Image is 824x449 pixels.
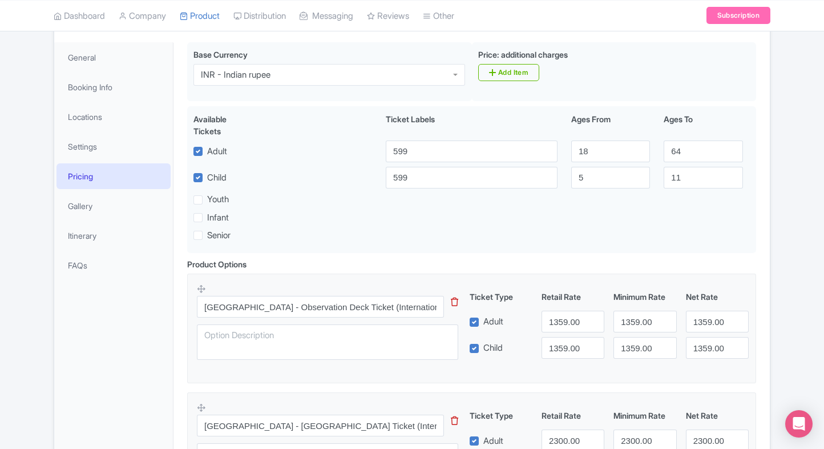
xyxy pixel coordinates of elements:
[785,410,813,438] div: Open Intercom Messenger
[386,141,558,162] input: Adult
[207,145,227,158] label: Adult
[537,410,609,422] div: Retail Rate
[465,291,537,303] div: Ticket Type
[478,64,539,81] a: Add Item
[56,193,171,219] a: Gallery
[197,415,444,436] input: Option Name
[706,7,770,24] a: Subscription
[609,410,681,422] div: Minimum Rate
[483,342,503,355] label: Child
[686,311,749,332] input: 0.0
[56,223,171,248] a: Itinerary
[681,410,753,422] div: Net Rate
[686,337,749,359] input: 0.0
[56,252,171,278] a: FAQs
[193,50,248,59] span: Base Currency
[483,435,503,448] label: Adult
[564,113,657,137] div: Ages From
[187,258,247,270] div: Product Options
[609,291,681,303] div: Minimum Rate
[193,113,255,137] div: Available Tickets
[379,113,564,137] div: Ticket Labels
[542,311,604,332] input: 0.0
[465,410,537,422] div: Ticket Type
[207,211,229,224] label: Infant
[386,167,558,189] input: Child
[478,49,568,61] label: Price: additional charges
[537,291,609,303] div: Retail Rate
[207,171,227,185] label: Child
[56,74,171,100] a: Booking Info
[542,337,604,359] input: 0.0
[56,134,171,159] a: Settings
[201,70,270,80] div: INR - Indian rupee
[56,45,171,70] a: General
[207,193,229,206] label: Youth
[613,337,676,359] input: 0.0
[56,104,171,130] a: Locations
[207,229,231,242] label: Senior
[657,113,749,137] div: Ages To
[613,311,676,332] input: 0.0
[483,315,503,328] label: Adult
[681,291,753,303] div: Net Rate
[56,163,171,189] a: Pricing
[197,296,444,318] input: Option Name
